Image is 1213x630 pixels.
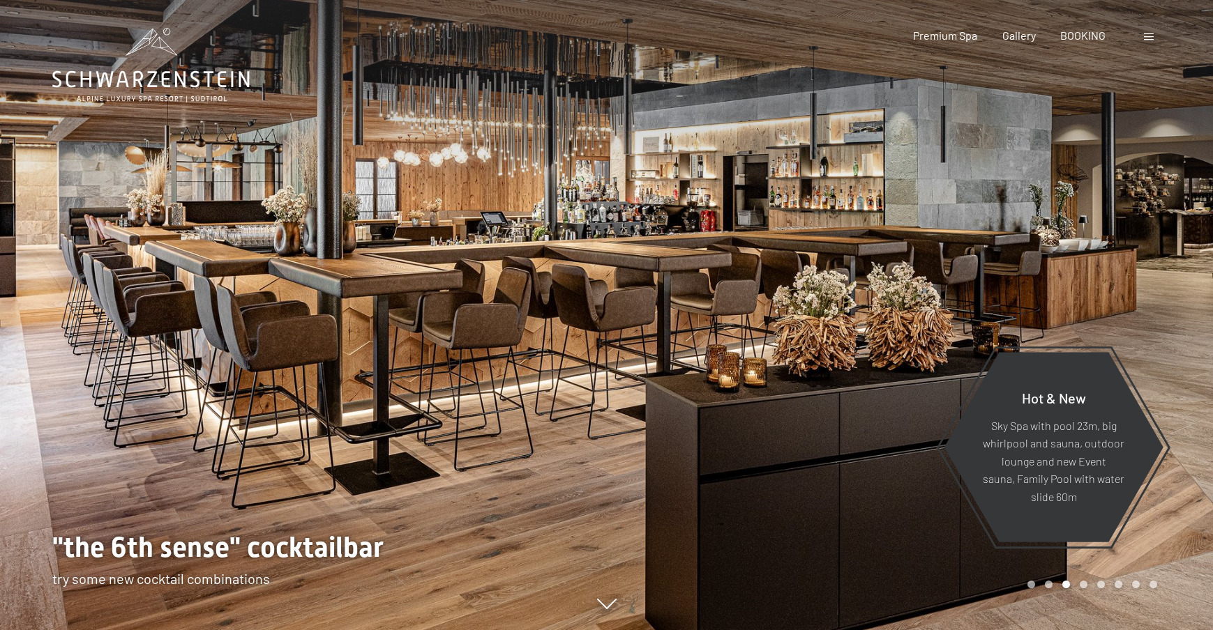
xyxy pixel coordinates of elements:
a: BOOKING [1060,29,1106,42]
span: Hot & New [1022,389,1086,406]
div: Carousel Page 1 [1027,581,1035,588]
div: Carousel Pagination [1023,581,1157,588]
div: Carousel Page 2 [1045,581,1053,588]
div: Carousel Page 3 (Current Slide) [1062,581,1070,588]
a: Hot & New Sky Spa with pool 23m, big whirlpool and sauna, outdoor lounge and new Event sauna, Fam... [943,351,1164,543]
span: Consent to marketing activities* [473,348,631,362]
div: Carousel Page 4 [1080,581,1087,588]
div: Carousel Page 7 [1132,581,1140,588]
a: Gallery [1002,29,1036,42]
div: Carousel Page 6 [1115,581,1122,588]
div: Carousel Page 5 [1097,581,1105,588]
a: Premium Spa [913,29,977,42]
div: Carousel Page 8 [1150,581,1157,588]
p: Sky Spa with pool 23m, big whirlpool and sauna, outdoor lounge and new Event sauna, Family Pool w... [978,416,1129,505]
